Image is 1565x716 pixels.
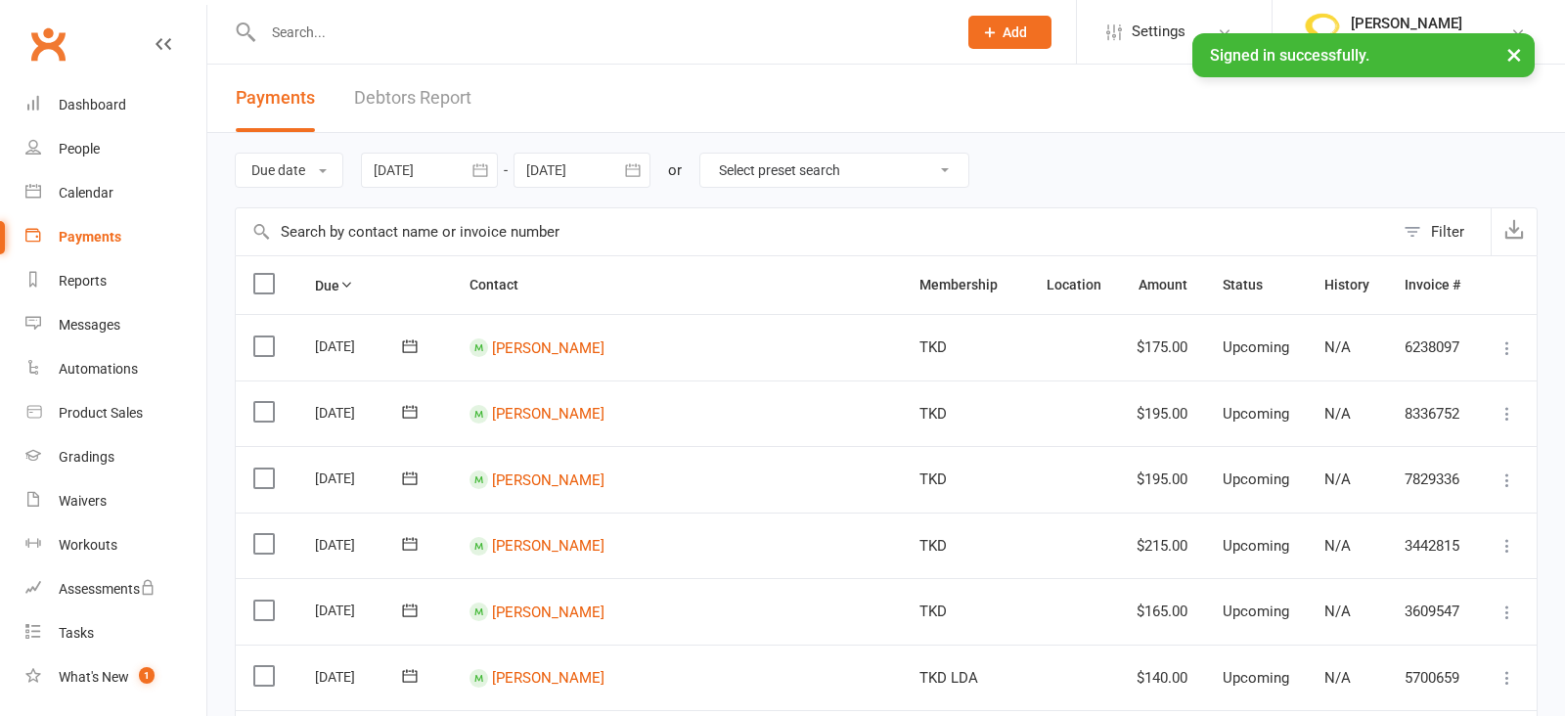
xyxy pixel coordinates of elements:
a: [PERSON_NAME] [492,470,604,488]
span: Signed in successfully. [1210,46,1369,65]
div: People [59,141,100,157]
a: Clubworx [23,20,72,68]
div: Elite Martial Arts [1351,32,1462,50]
td: 8336752 [1387,380,1478,447]
th: Location [1029,256,1119,314]
div: or [668,158,682,182]
a: Tasks [25,611,206,655]
span: Upcoming [1223,470,1289,488]
div: Gradings [59,449,114,465]
th: Status [1205,256,1307,314]
a: Messages [25,303,206,347]
span: TKD LDA [919,669,978,687]
div: [DATE] [315,331,405,361]
td: 5700659 [1387,645,1478,711]
button: Due date [235,153,343,188]
a: Reports [25,259,206,303]
div: Calendar [59,185,113,201]
div: Product Sales [59,405,143,421]
a: Automations [25,347,206,391]
div: Automations [59,361,138,377]
span: N/A [1324,405,1351,423]
th: Due [297,256,452,314]
a: Assessments [25,567,206,611]
a: [PERSON_NAME] [492,537,604,555]
div: [DATE] [315,463,405,493]
span: Upcoming [1223,669,1289,687]
a: Gradings [25,435,206,479]
img: thumb_image1508806937.png [1302,13,1341,52]
span: Upcoming [1223,537,1289,555]
button: Add [968,16,1051,49]
td: $195.00 [1119,446,1205,513]
span: 1 [139,667,155,684]
td: $195.00 [1119,380,1205,447]
div: Assessments [59,581,156,597]
th: Contact [452,256,902,314]
button: Filter [1394,208,1491,255]
span: TKD [919,537,947,555]
td: 6238097 [1387,314,1478,380]
a: [PERSON_NAME] [492,338,604,356]
span: Upcoming [1223,405,1289,423]
span: TKD [919,338,947,356]
div: Filter [1431,220,1464,244]
a: [PERSON_NAME] [492,405,604,423]
td: $140.00 [1119,645,1205,711]
span: TKD [919,405,947,423]
div: What's New [59,669,129,685]
button: Payments [236,65,315,132]
td: $175.00 [1119,314,1205,380]
span: TKD [919,603,947,620]
div: [DATE] [315,397,405,427]
a: [PERSON_NAME] [492,603,604,620]
a: Calendar [25,171,206,215]
a: Debtors Report [354,65,471,132]
a: Product Sales [25,391,206,435]
th: Invoice # [1387,256,1478,314]
span: TKD [919,470,947,488]
a: What's New1 [25,655,206,699]
div: Workouts [59,537,117,553]
th: Membership [902,256,1029,314]
span: Upcoming [1223,603,1289,620]
a: [PERSON_NAME] [492,669,604,687]
span: N/A [1324,338,1351,356]
div: [PERSON_NAME] [1351,15,1462,32]
div: Payments [59,229,121,245]
span: Payments [236,87,315,108]
div: Waivers [59,493,107,509]
div: [DATE] [315,529,405,559]
th: Amount [1119,256,1205,314]
td: 3442815 [1387,513,1478,579]
span: N/A [1324,669,1351,687]
td: $215.00 [1119,513,1205,579]
td: 3609547 [1387,578,1478,645]
span: Add [1003,24,1027,40]
a: Workouts [25,523,206,567]
div: Dashboard [59,97,126,112]
a: Dashboard [25,83,206,127]
div: Reports [59,273,107,289]
td: 7829336 [1387,446,1478,513]
span: N/A [1324,470,1351,488]
button: × [1497,33,1532,75]
div: [DATE] [315,661,405,692]
span: N/A [1324,537,1351,555]
input: Search... [257,19,943,46]
span: Settings [1132,10,1185,54]
a: People [25,127,206,171]
div: [DATE] [315,595,405,625]
div: Tasks [59,625,94,641]
a: Waivers [25,479,206,523]
span: Upcoming [1223,338,1289,356]
th: History [1307,256,1387,314]
input: Search by contact name or invoice number [236,208,1394,255]
td: $165.00 [1119,578,1205,645]
a: Payments [25,215,206,259]
span: N/A [1324,603,1351,620]
div: Messages [59,317,120,333]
